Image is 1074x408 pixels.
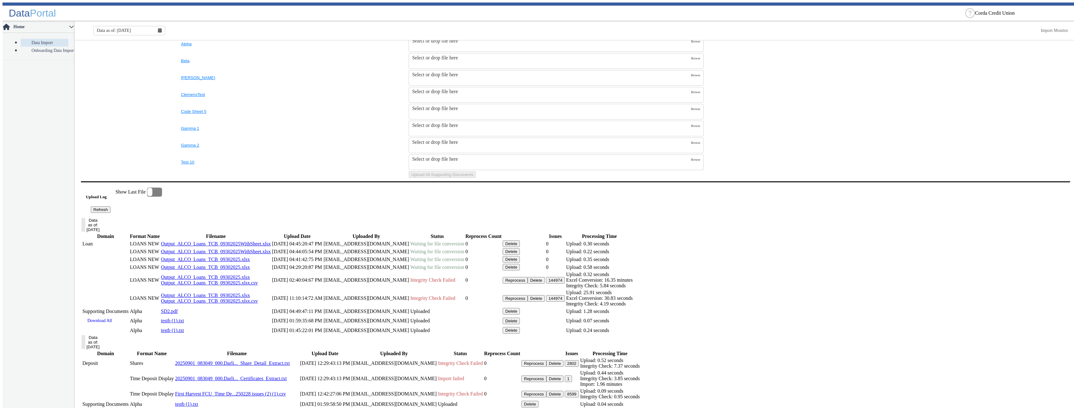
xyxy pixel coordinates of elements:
[175,376,287,381] a: 20250901_083049_000.Darli..._Certificates_Extract.txt
[503,248,520,255] button: Delete
[130,315,160,326] td: Alpha
[566,318,633,324] div: Upload: 0.07 seconds
[410,318,430,323] span: Uploaded
[975,10,1069,16] ng-select: Corda Credit Union
[566,283,633,289] div: Integrity Check: 5.84 seconds
[412,55,691,61] div: Select or drop file here
[181,75,328,80] button: [PERSON_NAME]
[565,360,579,367] button: 2802
[546,233,565,239] th: Issues
[580,394,640,400] div: Integrity Check: 0.95 seconds
[300,350,350,357] th: Upload Date
[528,277,545,284] button: Delete
[580,370,640,376] div: Upload: 0.44 seconds
[691,124,700,128] span: Browse
[412,139,691,145] div: Select or drop file here
[438,401,457,407] span: Uploaded
[503,327,520,334] button: Delete
[81,218,85,232] button: Data as of: [DATE]
[130,233,160,239] th: Format Name
[323,240,410,247] td: [EMAIL_ADDRESS][DOMAIN_NAME]
[323,233,410,239] th: Uploaded By
[130,248,160,255] td: LOANS NEW
[410,295,455,301] span: Integrity Check Failed
[97,28,131,33] span: Data as of: [DATE]
[272,271,323,289] td: [DATE] 02:40:04:67 PM
[410,249,464,254] span: Waiting for file conversion
[580,363,640,369] div: Integrity Check: 7.37 seconds
[580,388,640,394] div: Upload: 0.09 seconds
[130,350,174,357] th: Format Name
[566,277,633,283] div: Excel Conversion: 16.35 minutes
[175,391,286,396] a: First Harvest FCU_Time De...250228 issues (2) (1).csv
[130,388,174,400] td: Time Deposit Display
[181,109,328,114] button: Code Sheet 5
[130,357,174,369] td: Shares
[81,335,85,349] button: Data as of: [DATE]
[81,233,633,335] table: History
[691,40,700,43] span: Browse
[580,376,640,381] div: Integrity Check: 3.85 seconds
[21,39,68,47] a: Data Import
[484,388,521,400] td: 0
[528,295,545,302] button: Delete
[580,381,640,387] div: Import: 1.96 minutes
[412,106,691,111] div: Select or drop file here
[410,241,464,246] span: Waiting for file conversion
[175,360,290,366] a: 20250901_083049_000.Darli..._Share_Detail_Extract.txt
[1041,28,1068,33] a: This is available for Darling Employees only
[300,400,350,408] td: [DATE] 01:59:58:50 PM
[566,328,633,333] div: Upload: 0.24 seconds
[116,188,162,197] label: Show Last File
[566,264,633,270] div: Upload: 0.58 seconds
[81,27,1070,179] table: SupportingDocs
[175,350,299,357] th: Filename
[272,308,323,315] td: [DATE] 04:49:47:11 PM
[521,375,546,382] button: Reprocess
[161,275,250,280] a: Output_ALCO_Loans_TCB_09302025.xlsx
[86,335,100,349] div: Data as of: [DATE]
[300,370,350,387] td: [DATE] 12:29:43:13 PM
[91,206,111,213] button: Refresh
[130,290,160,307] td: LOANS NEW
[272,327,323,334] td: [DATE] 01:45:22:01 PM
[116,188,162,213] app-toggle-switch: Enable this to show only the last file loaded
[181,42,328,46] button: Alpha
[410,264,464,270] span: Waiting for file conversion
[82,350,129,357] th: Domain
[503,295,528,302] button: Reprocess
[691,73,700,77] span: Browse
[2,21,74,33] p-accordion-header: Home
[438,376,464,381] span: Import failed
[2,33,74,60] p-accordion-content: Home
[484,350,521,357] th: Reprocess Count
[546,240,565,247] td: 0
[521,360,546,367] button: Reprocess
[323,248,410,255] td: [EMAIL_ADDRESS][DOMAIN_NAME]
[300,388,350,400] td: [DATE] 12:42:27:06 PM
[566,241,633,247] div: Upload: 0.30 seconds
[323,290,410,307] td: [EMAIL_ADDRESS][DOMAIN_NAME]
[566,309,633,314] div: Upload: 1.28 seconds
[181,160,328,164] button: Test 10
[580,358,640,363] div: Upload: 0.52 seconds
[410,257,464,262] span: Waiting for file conversion
[130,370,174,387] td: Time Deposit Display
[566,272,633,277] div: Upload: 0.32 seconds
[484,357,521,369] td: 0
[566,249,633,254] div: Upload: 0.22 seconds
[181,143,328,148] button: Gamma 2
[323,264,410,271] td: [EMAIL_ADDRESS][DOMAIN_NAME]
[521,401,539,407] button: Delete
[300,357,350,369] td: [DATE] 12:29:43:13 PM
[272,264,323,271] td: [DATE] 04:29:20:87 PM
[566,290,633,295] div: Upload: 25.91 seconds
[86,218,100,232] div: Data as of: [DATE]
[351,357,437,369] td: [EMAIL_ADDRESS][DOMAIN_NAME]
[410,328,430,333] span: Uploaded
[30,8,56,19] span: Portal
[546,277,565,284] button: 144974
[21,47,68,54] a: Onboarding Data Import
[691,57,700,60] span: Browse
[503,308,520,315] button: Delete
